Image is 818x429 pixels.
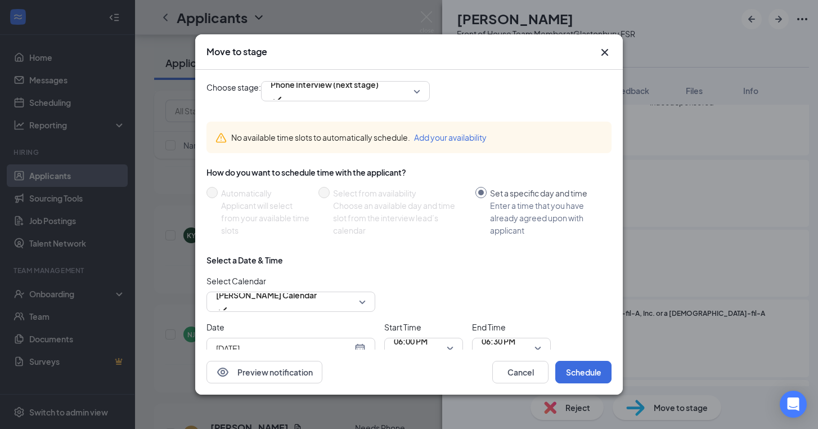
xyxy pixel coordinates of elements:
[490,187,603,199] div: Set a specific day and time
[555,361,612,383] button: Schedule
[384,321,463,333] span: Start Time
[271,93,284,106] svg: Checkmark
[598,46,612,59] button: Close
[206,321,375,333] span: Date
[598,46,612,59] svg: Cross
[482,333,515,350] span: 06:30 PM
[394,333,428,350] span: 06:00 PM
[221,187,309,199] div: Automatically
[333,187,466,199] div: Select from availability
[492,361,549,383] button: Cancel
[472,321,551,333] span: End Time
[206,167,612,178] div: How do you want to schedule time with the applicant?
[780,391,807,418] div: Open Intercom Messenger
[414,131,487,144] button: Add your availability
[216,342,352,355] input: Aug 26, 2025
[216,365,230,379] svg: Eye
[206,275,375,287] span: Select Calendar
[206,46,267,58] h3: Move to stage
[221,199,309,236] div: Applicant will select from your available time slots
[206,81,261,101] span: Choose stage:
[216,287,317,303] span: [PERSON_NAME] Calendar
[231,131,603,144] div: No available time slots to automatically schedule.
[216,303,230,317] svg: Checkmark
[206,254,283,266] div: Select a Date & Time
[490,199,603,236] div: Enter a time that you have already agreed upon with applicant
[206,361,322,383] button: EyePreview notification
[271,76,379,93] span: Phone Interview (next stage)
[215,132,227,144] svg: Warning
[333,199,466,236] div: Choose an available day and time slot from the interview lead’s calendar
